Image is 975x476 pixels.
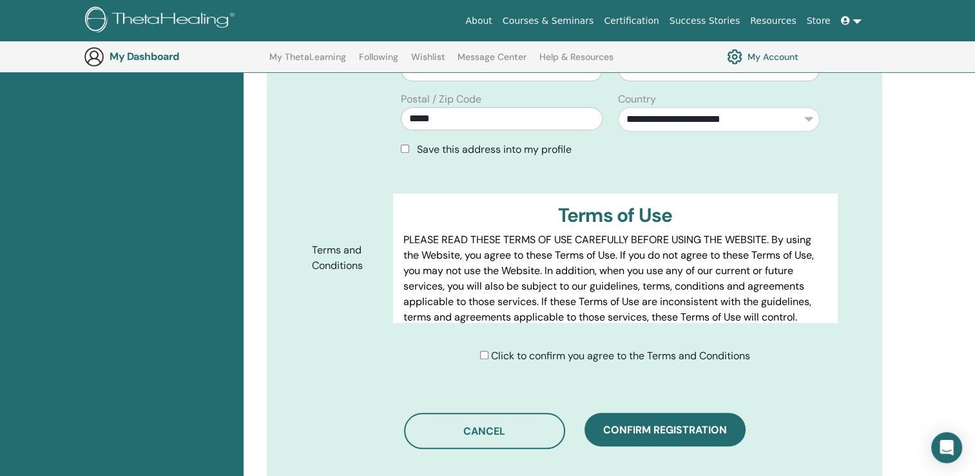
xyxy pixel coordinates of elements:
[539,52,613,72] a: Help & Resources
[110,50,238,63] h3: My Dashboard
[603,423,727,437] span: Confirm registration
[411,52,445,72] a: Wishlist
[403,232,827,325] p: PLEASE READ THESE TERMS OF USE CAREFULLY BEFORE USING THE WEBSITE. By using the Website, you agre...
[491,349,750,362] span: Click to confirm you agree to the Terms and Conditions
[727,46,742,68] img: cog.svg
[359,52,398,72] a: Following
[463,424,505,438] span: Cancel
[802,9,836,33] a: Store
[302,238,393,278] label: Terms and Conditions
[85,6,239,35] img: logo.png
[727,46,798,68] a: My Account
[417,143,572,156] span: Save this address into my profile
[458,52,526,72] a: Message Center
[497,9,599,33] a: Courses & Seminars
[618,92,656,107] label: Country
[931,432,962,463] div: Open Intercom Messenger
[401,92,481,107] label: Postal / Zip Code
[599,9,664,33] a: Certification
[269,52,346,72] a: My ThetaLearning
[84,46,104,67] img: generic-user-icon.jpg
[745,9,802,33] a: Resources
[584,413,746,446] button: Confirm registration
[664,9,745,33] a: Success Stories
[403,204,827,227] h3: Terms of Use
[460,9,497,33] a: About
[404,413,565,449] button: Cancel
